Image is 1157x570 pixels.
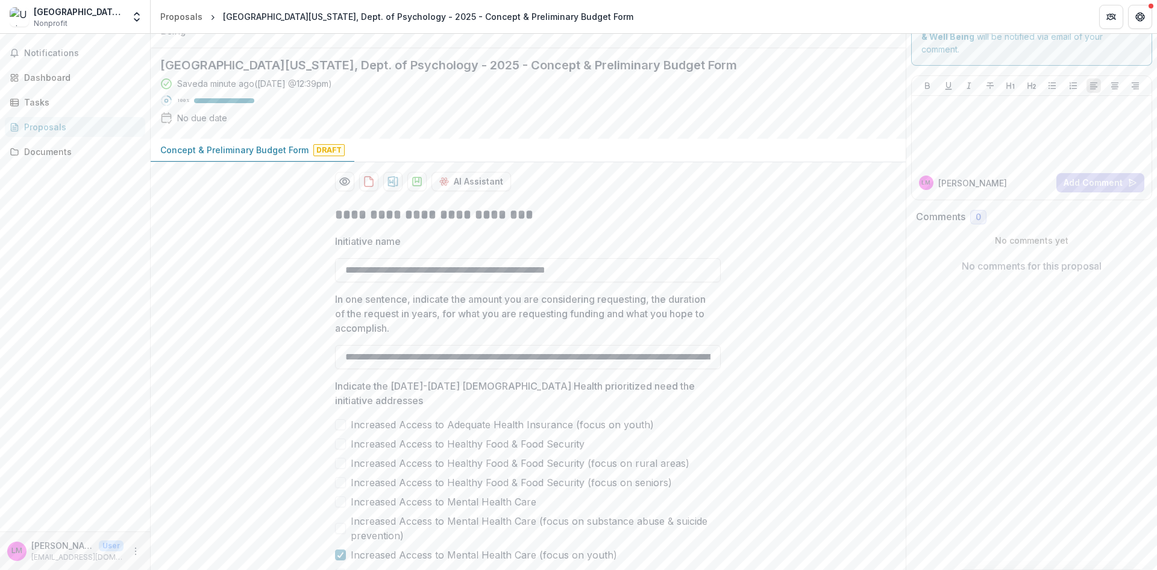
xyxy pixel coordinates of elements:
button: Italicize [962,78,976,93]
span: Increased Access to Adequate Health Insurance (focus on youth) [351,417,654,432]
span: Increased Access to Healthy Food & Food Security (focus on seniors) [351,475,672,490]
p: [PERSON_NAME] [31,539,94,552]
a: Proposals [155,8,207,25]
span: Increased Access to Mental Health Care (focus on youth) [351,548,617,562]
p: Initiative name [335,234,401,249]
div: Dashboard [24,71,136,84]
div: No due date [177,112,227,124]
div: Logan Marcum [921,180,930,186]
div: Logan Marcum [11,547,22,555]
button: Heading 2 [1024,78,1039,93]
h2: [GEOGRAPHIC_DATA][US_STATE], Dept. of Psychology - 2025 - Concept & Preliminary Budget Form [160,58,877,72]
nav: breadcrumb [155,8,638,25]
button: Preview 4d712717-abff-4f35-85a2-fc85d5bc9291-0.pdf [335,172,354,191]
a: Proposals [5,117,145,137]
div: Saved a minute ago ( [DATE] @ 12:39pm ) [177,77,332,90]
button: Notifications [5,43,145,63]
p: 100 % [177,97,189,105]
div: Proposals [24,121,136,133]
button: Bold [920,78,935,93]
div: [GEOGRAPHIC_DATA][US_STATE], Dept. of Health Disparities [34,5,124,18]
span: Nonprofit [34,18,67,29]
button: Bullet List [1045,78,1059,93]
button: download-proposal [359,172,378,191]
button: Heading 1 [1003,78,1018,93]
div: [GEOGRAPHIC_DATA][US_STATE], Dept. of Psychology - 2025 - Concept & Preliminary Budget Form [223,10,633,23]
button: Strike [983,78,997,93]
button: Partners [1099,5,1123,29]
button: Underline [941,78,956,93]
a: Dashboard [5,68,145,87]
button: Ordered List [1066,78,1080,93]
button: Add Comment [1056,173,1144,192]
p: User [99,540,124,551]
p: [EMAIL_ADDRESS][DOMAIN_NAME] [31,552,124,563]
span: Increased Access to Mental Health Care [351,495,536,509]
div: Documents [24,145,136,158]
a: Documents [5,142,145,162]
a: Tasks [5,92,145,112]
button: download-proposal [383,172,403,191]
p: Indicate the [DATE]-[DATE] [DEMOGRAPHIC_DATA] Health prioritized need the initiative addresses [335,379,713,408]
span: Increased Access to Healthy Food & Food Security [351,437,585,451]
h2: Comments [916,211,965,223]
button: download-proposal [407,172,427,191]
span: Increased Access to Healthy Food & Food Security (focus on rural areas) [351,456,689,470]
p: Concept & Preliminary Budget Form [160,144,309,156]
span: Draft [313,144,345,156]
p: No comments yet [916,234,1148,247]
button: More [128,544,143,559]
button: Get Help [1128,5,1152,29]
span: Notifications [24,48,140,59]
button: AI Assistant [431,172,511,191]
button: Align Center [1108,78,1122,93]
button: Align Right [1128,78,1143,93]
span: Increased Access to Mental Health Care (focus on substance abuse & suicide prevention) [351,514,721,543]
p: No comments for this proposal [962,259,1102,273]
span: 0 [976,212,981,223]
p: In one sentence, indicate the amount you are considering requesting, the duration of the request ... [335,292,713,335]
button: Align Left [1086,78,1101,93]
img: University of Florida, Dept. of Health Disparities [10,7,29,27]
div: Tasks [24,96,136,109]
p: [PERSON_NAME] [938,177,1007,189]
div: Proposals [160,10,202,23]
button: Open entity switcher [128,5,145,29]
